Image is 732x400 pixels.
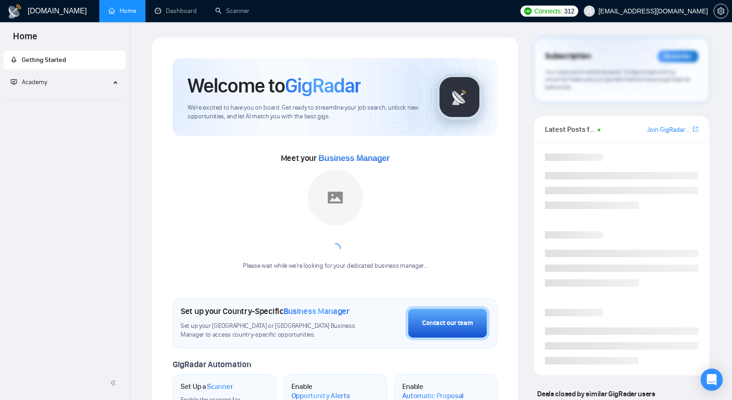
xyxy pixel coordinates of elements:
[11,79,17,85] span: fund-projection-screen
[173,359,251,369] span: GigRadar Automation
[7,4,22,19] img: logo
[215,7,249,15] a: searchScanner
[3,95,126,101] li: Academy Homepage
[11,78,47,86] span: Academy
[237,262,433,271] div: Please wait while we're looking for your dedicated business manager...
[658,50,698,62] div: Reminder
[110,378,119,388] span: double-left
[524,7,532,15] img: upwork-logo.png
[714,7,728,15] a: setting
[693,125,698,134] a: export
[319,154,390,163] span: Business Manager
[714,4,728,18] button: setting
[586,8,593,14] span: user
[285,73,361,98] span: GigRadar
[22,56,66,64] span: Getting Started
[291,382,357,400] h1: Enable
[181,306,350,316] h1: Set up your Country-Specific
[329,243,341,255] span: loading
[308,170,363,225] img: placeholder.png
[545,49,591,64] span: Subscription
[701,369,723,391] div: Open Intercom Messenger
[545,68,690,91] span: Your subscription will be renewed. To keep things running smoothly, make sure your payment method...
[405,306,490,340] button: Contact our team
[155,7,197,15] a: dashboardDashboard
[188,73,361,98] h1: Welcome to
[188,104,422,121] span: We're excited to have you on board. Get ready to streamline your job search, unlock new opportuni...
[693,125,698,133] span: export
[647,125,691,135] a: Join GigRadar Slack Community
[3,51,126,69] li: Getting Started
[6,30,45,49] span: Home
[22,78,47,86] span: Academy
[109,7,136,15] a: homeHome
[181,322,359,339] span: Set up your [GEOGRAPHIC_DATA] or [GEOGRAPHIC_DATA] Business Manager to access country-specific op...
[545,123,595,135] span: Latest Posts from the GigRadar Community
[207,382,233,391] span: Scanner
[11,56,17,63] span: rocket
[181,382,233,391] h1: Set Up a
[284,306,350,316] span: Business Manager
[534,6,562,16] span: Connects:
[281,153,390,163] span: Meet your
[564,6,574,16] span: 312
[422,318,473,328] div: Contact our team
[436,74,483,120] img: gigradar-logo.png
